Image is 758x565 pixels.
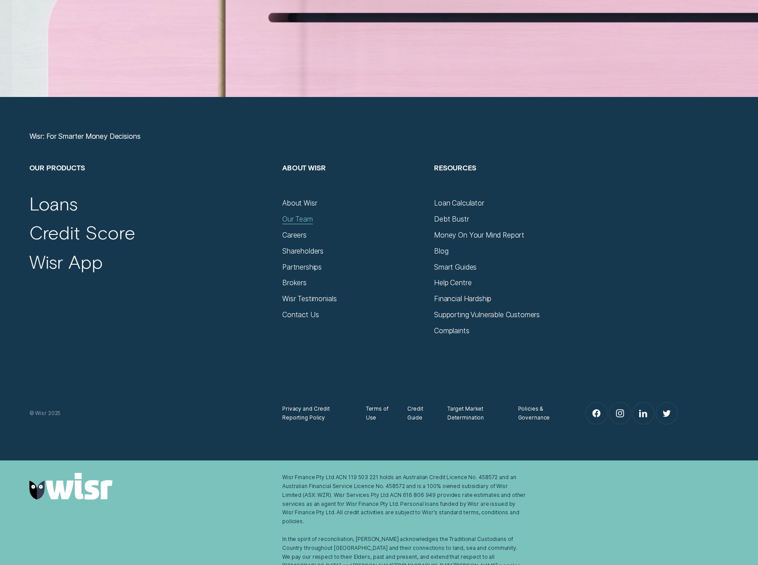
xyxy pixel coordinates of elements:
[434,199,484,208] a: Loan Calculator
[282,295,336,303] a: Wisr Testimonials
[407,404,431,422] a: Credit Guide
[282,215,313,224] a: Our Team
[282,263,322,272] a: Partnerships
[282,163,425,199] h2: About Wisr
[434,311,540,319] a: Supporting Vulnerable Customers
[29,473,113,500] img: Wisr
[29,163,274,199] h2: Our Products
[633,403,654,424] a: LinkedIn
[434,263,477,272] a: Smart Guides
[609,403,631,424] a: Instagram
[434,215,469,224] a: Debt Bustr
[282,404,350,422] a: Privacy and Credit Reporting Policy
[434,163,577,199] h2: Resources
[29,250,103,273] a: Wisr App
[518,404,561,422] a: Policies & Governance
[434,278,471,287] a: Help Centre
[282,199,317,208] a: About Wisr
[282,311,319,319] a: Contact Us
[282,278,307,287] a: Brokers
[366,404,391,422] a: Terms of Use
[586,403,607,424] a: Facebook
[29,192,78,215] a: Loans
[434,327,469,335] a: Complaints
[434,295,491,303] a: Financial Hardship
[434,247,448,256] a: Blog
[656,403,677,424] a: Twitter
[447,404,502,422] a: Target Market Determination
[29,132,141,141] a: Wisr: For Smarter Money Decisions
[25,409,278,418] div: © Wisr 2025
[434,231,524,240] a: Money On Your Mind Report
[282,247,324,256] a: Shareholders
[282,231,307,240] a: Careers
[29,221,135,244] a: Credit Score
